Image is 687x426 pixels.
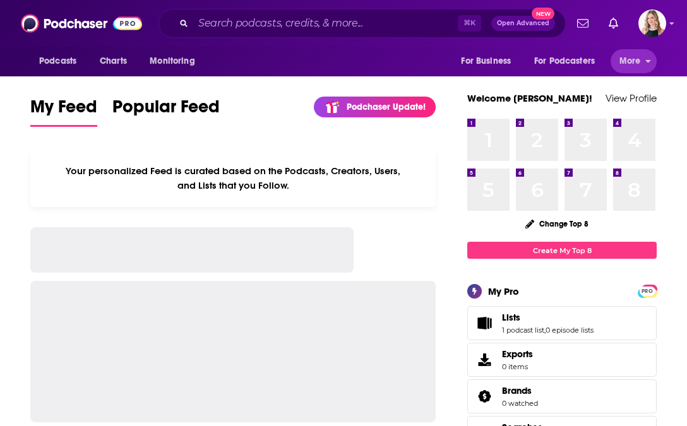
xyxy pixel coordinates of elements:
[638,9,666,37] span: Logged in as Ilana.Dvir
[546,326,594,334] a: 0 episode lists
[467,343,657,377] a: Exports
[526,49,613,73] button: open menu
[502,312,594,323] a: Lists
[502,385,538,396] a: Brands
[30,150,436,207] div: Your personalized Feed is curated based on the Podcasts, Creators, Users, and Lists that you Follow.
[619,52,641,70] span: More
[638,9,666,37] img: User Profile
[467,379,657,413] span: Brands
[458,15,481,32] span: ⌘ K
[472,314,497,332] a: Lists
[452,49,527,73] button: open menu
[347,102,426,112] p: Podchaser Update!
[141,49,211,73] button: open menu
[193,13,458,33] input: Search podcasts, credits, & more...
[30,96,97,125] span: My Feed
[467,306,657,340] span: Lists
[461,52,511,70] span: For Business
[472,388,497,405] a: Brands
[502,399,538,408] a: 0 watched
[606,92,657,104] a: View Profile
[30,49,93,73] button: open menu
[30,96,97,127] a: My Feed
[640,286,655,295] a: PRO
[150,52,194,70] span: Monitoring
[544,326,546,334] span: ,
[502,312,520,323] span: Lists
[502,348,533,360] span: Exports
[502,326,544,334] a: 1 podcast list
[39,52,76,70] span: Podcasts
[467,242,657,259] a: Create My Top 8
[518,216,596,232] button: Change Top 8
[21,11,142,35] img: Podchaser - Follow, Share and Rate Podcasts
[638,9,666,37] button: Show profile menu
[604,13,623,34] a: Show notifications dropdown
[112,96,220,125] span: Popular Feed
[467,92,592,104] a: Welcome [PERSON_NAME]!
[572,13,594,34] a: Show notifications dropdown
[534,52,595,70] span: For Podcasters
[92,49,134,73] a: Charts
[611,49,657,73] button: open menu
[502,362,533,371] span: 0 items
[472,351,497,369] span: Exports
[497,20,549,27] span: Open Advanced
[502,385,532,396] span: Brands
[100,52,127,70] span: Charts
[158,9,566,38] div: Search podcasts, credits, & more...
[112,96,220,127] a: Popular Feed
[640,287,655,296] span: PRO
[532,8,554,20] span: New
[488,285,519,297] div: My Pro
[491,16,555,31] button: Open AdvancedNew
